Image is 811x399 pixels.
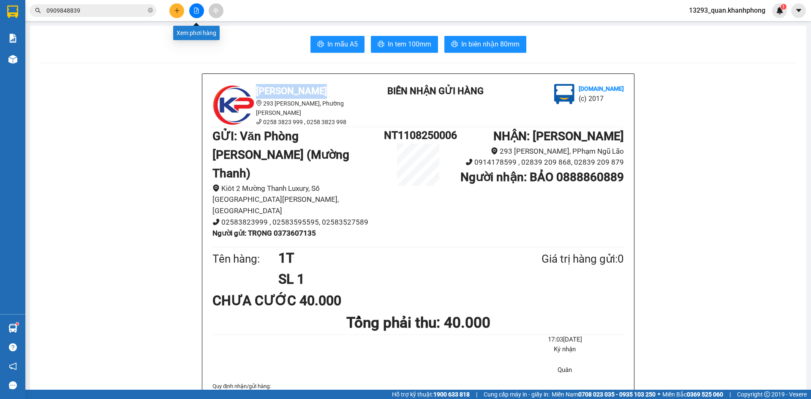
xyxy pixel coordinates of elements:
[579,85,624,92] b: [DOMAIN_NAME]
[46,6,146,15] input: Tìm tên, số ĐT hoặc mã đơn
[506,335,624,345] li: 17:03[DATE]
[387,86,484,96] b: BIÊN NHẬN GỬI HÀNG
[256,119,262,125] span: phone
[16,323,19,325] sup: 1
[781,4,787,10] sup: 1
[212,217,384,228] li: 02583823999 , 02583595595, 02583527589
[782,4,785,10] span: 1
[371,36,438,53] button: printerIn tem 100mm
[212,229,316,237] b: Người gửi : TRỌNG 0373607135
[682,5,772,16] span: 13293_quan.khanhphong
[11,11,53,53] img: logo.jpg
[71,40,116,51] li: (c) 2017
[212,250,278,268] div: Tên hàng:
[460,170,624,184] b: Người nhận : BẢO 0888860889
[506,345,624,355] li: Ký nhận
[212,218,220,225] span: phone
[506,365,624,375] li: Quân
[173,26,220,40] div: Xem phơi hàng
[662,390,723,399] span: Miền Bắc
[35,8,41,14] span: search
[578,391,656,398] strong: 0708 023 035 - 0935 103 250
[212,311,624,334] h1: Tổng phải thu: 40.000
[552,390,656,399] span: Miền Nam
[461,39,520,49] span: In biên nhận 80mm
[484,390,550,399] span: Cung cấp máy in - giấy in:
[174,8,180,14] span: plus
[444,36,526,53] button: printerIn biên nhận 80mm
[493,129,624,143] b: NHẬN : [PERSON_NAME]
[213,8,219,14] span: aim
[317,41,324,49] span: printer
[795,7,803,14] span: caret-down
[776,7,784,14] img: icon-new-feature
[278,247,501,269] h1: 1T
[9,343,17,351] span: question-circle
[92,11,112,31] img: logo.jpg
[212,185,220,192] span: environment
[278,269,501,290] h1: SL 1
[8,55,17,64] img: warehouse-icon
[554,84,574,104] img: logo.jpg
[54,12,81,67] b: BIÊN NHẬN GỬI HÀNG
[256,86,327,96] b: [PERSON_NAME]
[212,117,365,127] li: 0258 3823 999 , 0258 3823 998
[327,39,358,49] span: In mẫu A5
[392,390,470,399] span: Hỗ trợ kỹ thuật:
[687,391,723,398] strong: 0369 525 060
[452,146,624,157] li: 293 [PERSON_NAME], PPhạm Ngũ Lão
[384,127,452,144] h1: NT1108250006
[579,93,624,104] li: (c) 2017
[476,390,477,399] span: |
[433,391,470,398] strong: 1900 633 818
[791,3,806,18] button: caret-down
[193,8,199,14] span: file-add
[148,7,153,15] span: close-circle
[209,3,223,18] button: aim
[451,41,458,49] span: printer
[256,100,262,106] span: environment
[7,5,18,18] img: logo-vxr
[388,39,431,49] span: In tem 100mm
[212,290,348,311] div: CHƯA CƯỚC 40.000
[212,129,349,180] b: GỬI : Văn Phòng [PERSON_NAME] (Mường Thanh)
[189,3,204,18] button: file-add
[212,99,365,117] li: 293 [PERSON_NAME], Phường [PERSON_NAME]
[212,84,255,126] img: logo.jpg
[452,157,624,168] li: 0914178599 , 02839 209 868, 02839 209 879
[378,41,384,49] span: printer
[9,381,17,389] span: message
[465,158,473,166] span: phone
[501,250,624,268] div: Giá trị hàng gửi: 0
[310,36,365,53] button: printerIn mẫu A5
[729,390,731,399] span: |
[8,324,17,333] img: warehouse-icon
[9,362,17,370] span: notification
[764,391,770,397] span: copyright
[169,3,184,18] button: plus
[71,32,116,39] b: [DOMAIN_NAME]
[148,8,153,13] span: close-circle
[212,183,384,217] li: Kiôt 2 Mường Thanh Luxury, Số [GEOGRAPHIC_DATA][PERSON_NAME], [GEOGRAPHIC_DATA]
[491,147,498,155] span: environment
[11,54,48,94] b: [PERSON_NAME]
[658,393,660,396] span: ⚪️
[8,34,17,43] img: solution-icon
